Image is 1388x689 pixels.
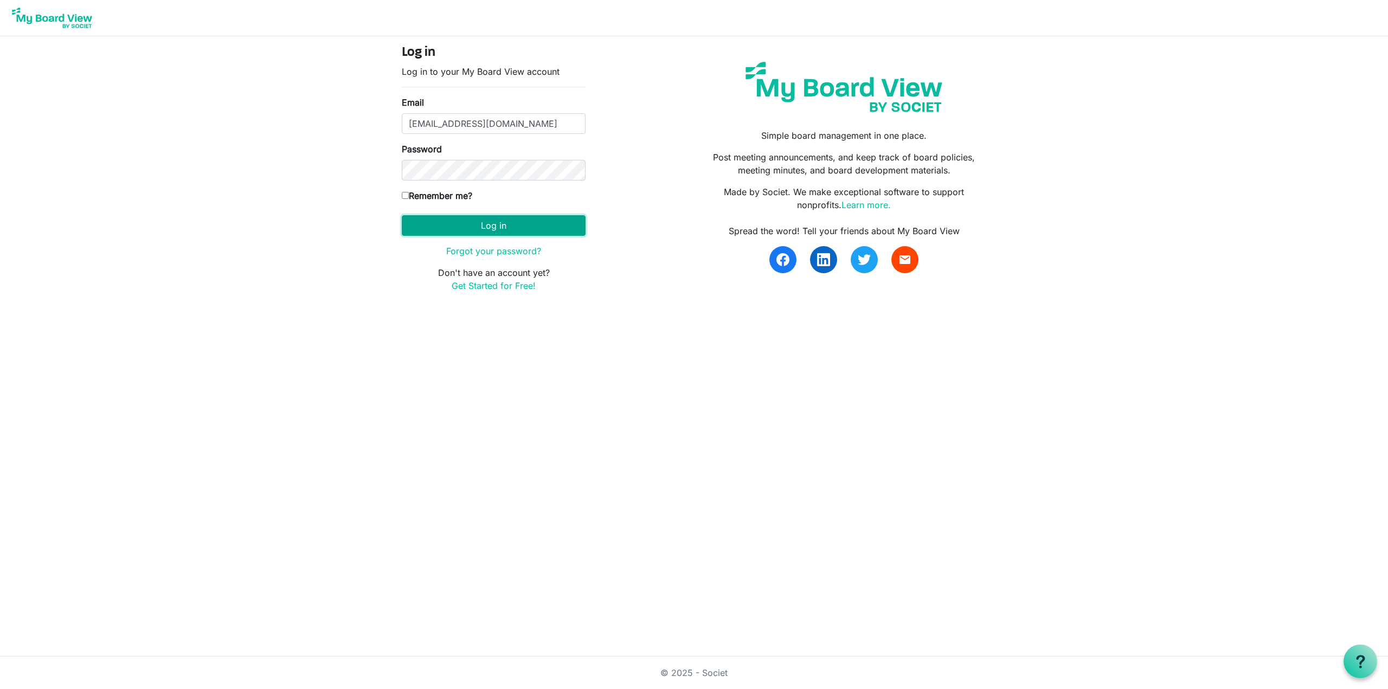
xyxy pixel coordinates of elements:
p: Don't have an account yet? [402,266,586,292]
p: Simple board management in one place. [702,129,986,142]
img: linkedin.svg [817,253,830,266]
button: Log in [402,215,586,236]
a: Learn more. [841,199,891,210]
img: My Board View Logo [9,4,95,31]
a: © 2025 - Societ [660,667,728,678]
label: Remember me? [402,189,472,202]
img: twitter.svg [858,253,871,266]
span: email [898,253,911,266]
a: Get Started for Free! [452,280,536,291]
img: facebook.svg [776,253,789,266]
label: Email [402,96,424,109]
div: Spread the word! Tell your friends about My Board View [702,224,986,237]
p: Log in to your My Board View account [402,65,586,78]
p: Made by Societ. We make exceptional software to support nonprofits. [702,185,986,211]
a: email [891,246,918,273]
a: Forgot your password? [446,246,541,256]
h4: Log in [402,45,586,61]
p: Post meeting announcements, and keep track of board policies, meeting minutes, and board developm... [702,151,986,177]
label: Password [402,143,442,156]
img: my-board-view-societ.svg [737,54,950,120]
input: Remember me? [402,192,409,199]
